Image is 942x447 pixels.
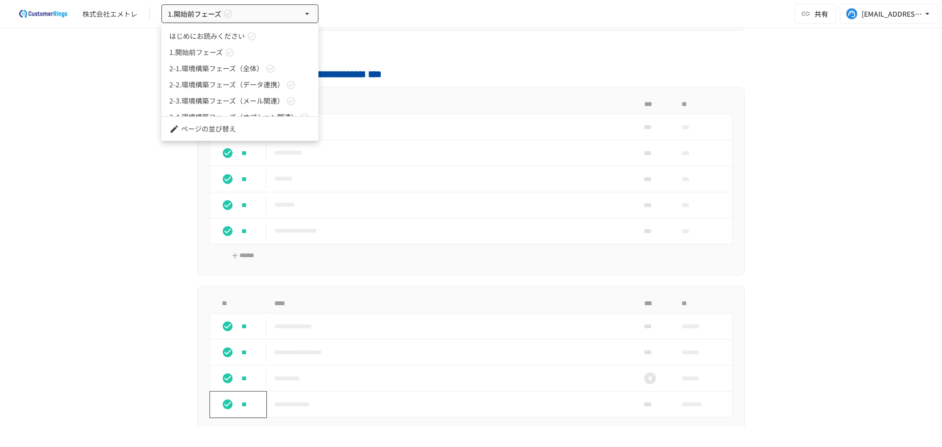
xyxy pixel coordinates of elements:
span: 2-3.環境構築フェーズ（メール関連） [169,96,284,106]
span: 2-2.環境構築フェーズ（データ連携） [169,79,284,90]
span: はじめにお読みください [169,31,245,41]
span: 1.開始前フェーズ [169,47,223,57]
span: 2-1.環境構築フェーズ（全体） [169,63,263,74]
span: 2-4.環境構築フェーズ（オプション関連） [169,112,298,122]
li: ページの並び替え [161,121,318,137]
